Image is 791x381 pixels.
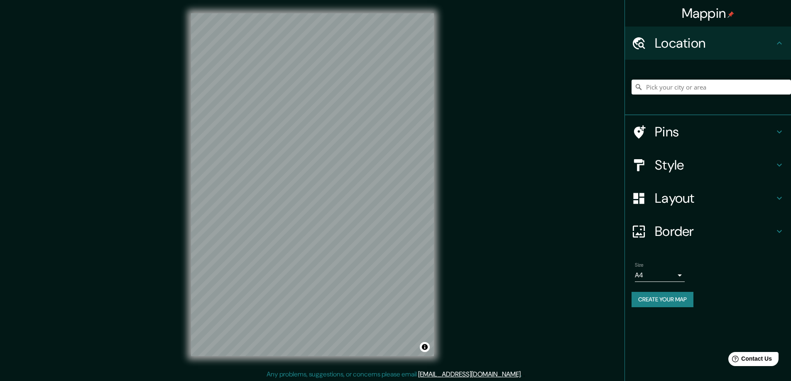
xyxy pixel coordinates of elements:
[632,292,693,307] button: Create your map
[625,215,791,248] div: Border
[682,5,735,22] h4: Mappin
[625,27,791,60] div: Location
[625,115,791,148] div: Pins
[632,80,791,95] input: Pick your city or area
[727,11,734,18] img: pin-icon.png
[635,269,685,282] div: A4
[717,349,782,372] iframe: Help widget launcher
[191,13,434,356] canvas: Map
[655,223,774,240] h4: Border
[655,190,774,206] h4: Layout
[625,182,791,215] div: Layout
[420,342,430,352] button: Toggle attribution
[655,35,774,51] h4: Location
[655,124,774,140] h4: Pins
[635,262,644,269] label: Size
[625,148,791,182] div: Style
[523,369,525,379] div: .
[267,369,522,379] p: Any problems, suggestions, or concerns please email .
[522,369,523,379] div: .
[655,157,774,173] h4: Style
[418,370,521,379] a: [EMAIL_ADDRESS][DOMAIN_NAME]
